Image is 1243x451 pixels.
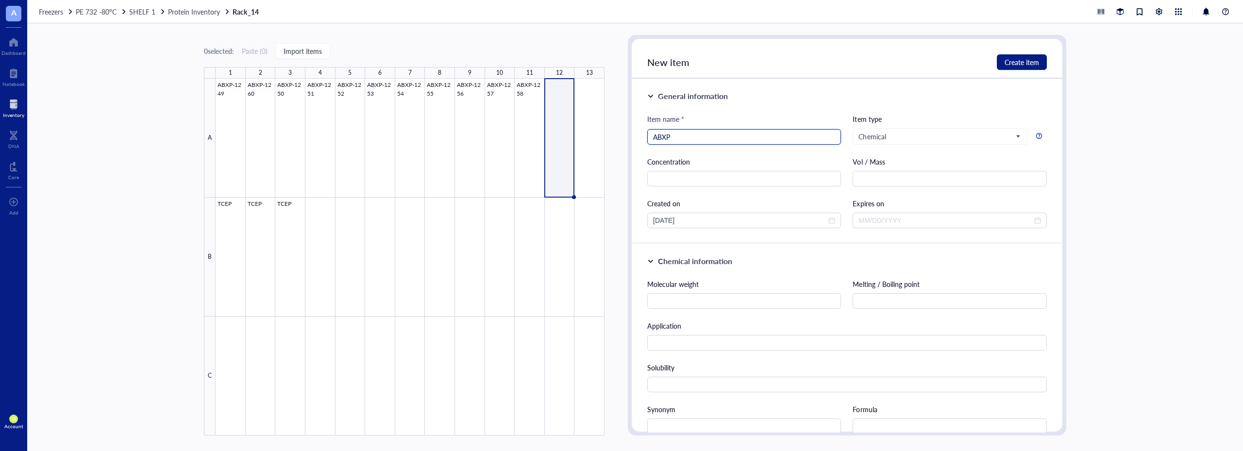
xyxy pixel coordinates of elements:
[647,198,841,209] div: Created on
[496,67,503,79] div: 10
[658,90,728,102] div: General information
[647,279,841,289] div: Molecular weight
[1,50,26,56] div: Dashboard
[647,55,689,69] span: New item
[653,215,826,226] input: MM/DD/YYYY
[3,112,24,118] div: Inventory
[8,128,19,149] a: DNA
[647,114,684,124] div: Item name
[76,7,127,16] a: PE 732 -80°C
[11,417,16,421] span: GB
[2,66,25,87] a: Notebook
[586,67,593,79] div: 13
[1005,58,1039,66] span: Create item
[3,97,24,118] a: Inventory
[204,317,216,435] div: C
[997,54,1047,70] button: Create item
[378,67,382,79] div: 6
[647,156,841,167] div: Concentration
[39,7,63,17] span: Freezers
[853,279,1046,289] div: Melting / Boiling point
[4,423,23,429] div: Account
[438,67,441,79] div: 8
[9,210,18,216] div: Add
[468,67,471,79] div: 9
[8,174,19,180] div: Core
[853,198,1046,209] div: Expires on
[1,34,26,56] a: Dashboard
[858,215,1032,226] input: MM/DD/YYYY
[858,132,1019,141] span: Chemical
[204,46,234,56] div: 0 selected:
[11,6,17,18] span: A
[658,255,732,267] div: Chemical information
[284,47,322,55] span: Import items
[129,7,231,16] a: SHELF 1Protein Inventory
[647,404,841,415] div: Synonym
[319,67,322,79] div: 4
[647,320,1047,331] div: Application
[408,67,412,79] div: 7
[204,198,216,317] div: B
[275,43,330,59] button: Import items
[853,114,1046,124] div: Item type
[288,67,292,79] div: 3
[129,7,155,17] span: SHELF 1
[229,67,232,79] div: 1
[233,7,260,16] a: Rack_14
[76,7,117,17] span: PE 732 -80°C
[168,7,220,17] span: Protein Inventory
[2,81,25,87] div: Notebook
[204,79,216,198] div: A
[853,404,1046,415] div: Formula
[39,7,74,16] a: Freezers
[556,67,563,79] div: 12
[8,143,19,149] div: DNA
[853,156,1046,167] div: Vol / Mass
[348,67,352,79] div: 5
[647,362,1047,373] div: Solubility
[242,43,268,59] button: Paste (0)
[259,67,262,79] div: 2
[8,159,19,180] a: Core
[526,67,533,79] div: 11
